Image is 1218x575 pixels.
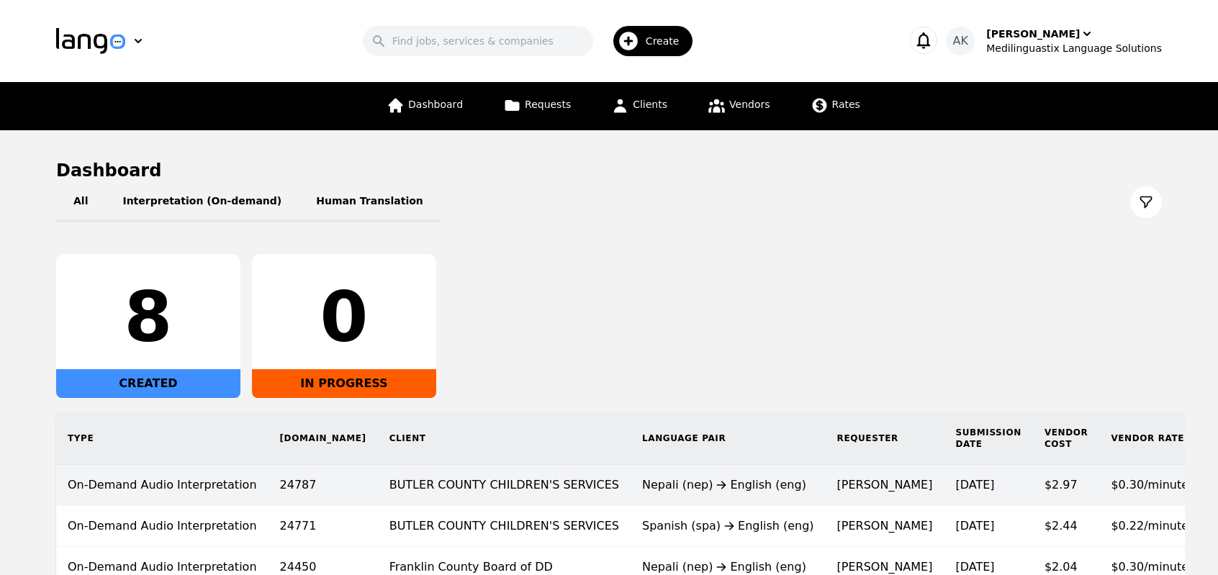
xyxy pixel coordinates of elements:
[269,412,378,465] th: [DOMAIN_NAME]
[495,82,579,130] a: Requests
[263,283,425,352] div: 0
[646,34,690,48] span: Create
[1099,412,1200,465] th: Vendor Rate
[832,99,860,110] span: Rates
[826,465,944,506] td: [PERSON_NAME]
[1111,478,1188,492] span: $0.30/minute
[1111,560,1188,574] span: $0.30/minute
[699,82,778,130] a: Vendors
[631,412,826,465] th: Language Pair
[68,283,229,352] div: 8
[56,28,125,54] img: Logo
[378,506,631,547] td: BUTLER COUNTY CHILDREN'S SERVICES
[525,99,571,110] span: Requests
[56,182,105,222] button: All
[603,82,676,130] a: Clients
[946,27,1162,55] button: AK[PERSON_NAME]Medilinguastix Language Solutions
[56,465,269,506] td: On-Demand Audio Interpretation
[56,506,269,547] td: On-Demand Audio Interpretation
[269,506,378,547] td: 24771
[1111,519,1188,533] span: $0.22/minute
[986,27,1080,41] div: [PERSON_NAME]
[826,412,944,465] th: Requester
[955,560,994,574] time: [DATE]
[299,182,441,222] button: Human Translation
[105,182,299,222] button: Interpretation (On-demand)
[269,465,378,506] td: 24787
[944,412,1032,465] th: Submission Date
[56,369,240,398] div: CREATED
[378,412,631,465] th: Client
[378,465,631,506] td: BUTLER COUNTY CHILDREN'S SERVICES
[56,159,1162,182] h1: Dashboard
[642,517,814,535] div: Spanish (spa) English (eng)
[642,476,814,494] div: Nepali (nep) English (eng)
[1033,412,1100,465] th: Vendor Cost
[826,506,944,547] td: [PERSON_NAME]
[1130,186,1162,218] button: Filter
[593,20,702,62] button: Create
[408,99,463,110] span: Dashboard
[1033,465,1100,506] td: $2.97
[378,82,472,130] a: Dashboard
[633,99,667,110] span: Clients
[729,99,770,110] span: Vendors
[953,32,968,50] span: AK
[802,82,869,130] a: Rates
[955,519,994,533] time: [DATE]
[252,369,436,398] div: IN PROGRESS
[986,41,1162,55] div: Medilinguastix Language Solutions
[1033,506,1100,547] td: $2.44
[56,412,269,465] th: Type
[955,478,994,492] time: [DATE]
[363,26,593,56] input: Find jobs, services & companies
